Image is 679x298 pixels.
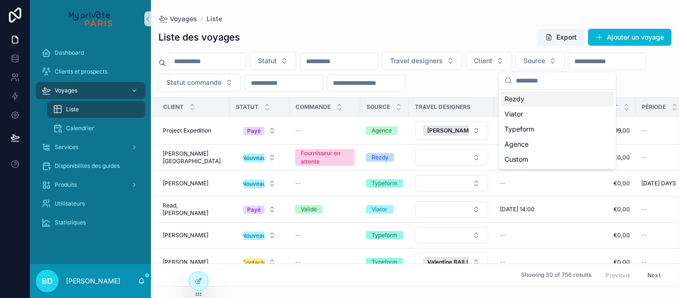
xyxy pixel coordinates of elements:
div: Nouveau [242,232,266,240]
button: Select Button [515,52,564,70]
button: Export [538,29,584,46]
div: Rezdy [372,153,389,162]
a: Rezdy [366,153,403,162]
a: Typeform [366,231,403,240]
a: Select Button [235,149,284,166]
div: Rezdy [501,91,614,107]
a: Project Expedition [163,127,224,134]
a: -- [295,180,355,187]
a: Calendrier [47,120,145,137]
div: Agence [372,126,392,135]
span: Liste [66,106,79,113]
a: Viator [366,205,403,214]
a: Statistiques [36,214,145,231]
a: Agence [366,126,403,135]
a: [PERSON_NAME] [163,258,224,266]
button: Next [641,268,667,282]
span: -- [295,232,301,239]
span: -- [641,154,647,161]
h1: Liste des voyages [158,31,240,44]
button: Select Button [158,74,241,91]
a: Select Button [414,227,489,244]
span: -- [641,232,647,239]
button: Select Button [415,253,488,272]
span: -- [641,127,647,134]
a: Voyages [36,82,145,99]
a: Select Button [235,200,284,218]
a: Select Button [235,174,284,192]
span: Showing 30 of 756 results [521,272,591,279]
span: Statistiques [55,219,86,226]
div: Typeform [372,258,397,266]
div: Typeform [372,179,397,188]
div: Payé [247,127,261,135]
span: Période [642,103,666,111]
button: Select Button [382,52,462,70]
span: Travel designers [415,103,471,111]
div: scrollable content [30,38,151,243]
span: Client [163,103,183,111]
span: -- [500,258,505,266]
div: Suggestions [499,90,616,169]
span: Dashboard [55,49,84,57]
span: [PERSON_NAME] [163,180,208,187]
div: Payé [247,206,261,214]
span: -- [641,258,647,266]
a: Liste [47,101,145,118]
button: Select Button [415,121,488,140]
a: Dashboard [36,44,145,61]
a: Select Button [414,252,489,272]
a: -- [295,232,355,239]
button: Select Button [236,254,283,271]
a: €0,00 [571,258,630,266]
a: €0,00 [571,232,630,239]
div: Validé [301,205,317,214]
span: Utilisateurs [55,200,85,207]
div: Typeform [501,122,614,137]
span: Read, [PERSON_NAME] [163,202,224,217]
button: Select Button [236,149,283,166]
a: Select Button [235,226,284,244]
a: Select Button [414,149,489,166]
img: App logo [69,11,112,26]
a: Liste [207,14,222,24]
div: Custom [501,152,614,167]
a: [PERSON_NAME] [163,232,224,239]
a: Produits [36,176,145,193]
button: Select Button [236,122,283,139]
span: Statut [258,56,277,66]
button: Select Button [250,52,296,70]
span: Clients et prospects [55,68,108,75]
div: Nouveau [242,154,266,162]
span: [DATE] 14:00 [500,206,535,213]
button: Select Button [236,201,283,218]
span: -- [641,206,647,213]
span: Travel designers [390,56,443,66]
span: Voyages [170,14,197,24]
a: Select Button [235,122,284,140]
a: [PERSON_NAME][GEOGRAPHIC_DATA] [163,150,224,165]
div: Agence [501,137,614,152]
a: Voyages [158,14,197,24]
button: Unselect 96 [423,257,491,267]
span: Source [366,103,390,111]
div: Typeform [372,231,397,240]
span: -- [500,180,505,187]
span: Client [474,56,492,66]
button: Select Button [415,227,488,243]
button: Ajouter un voyage [588,29,671,46]
span: €0,00 [571,206,630,213]
div: Fournisseur en attente [301,149,349,166]
button: Select Button [466,52,512,70]
span: Services [55,143,78,151]
a: -- [500,232,559,239]
button: Select Button [236,227,283,244]
span: -- [295,180,301,187]
a: [PERSON_NAME] [163,180,224,187]
a: Select Button [235,253,284,271]
a: [DATE] 14:00 [500,206,559,213]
